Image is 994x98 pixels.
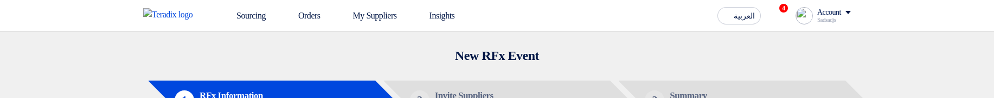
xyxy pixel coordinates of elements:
[817,8,841,17] div: Account
[796,7,813,24] img: profile_test.png
[734,13,755,20] span: العربية
[717,7,761,24] button: العربية
[779,4,788,13] span: 4
[817,17,851,23] div: Sadsadjs
[143,48,851,63] h2: New RFx Event
[329,4,406,28] a: My Suppliers
[274,4,329,28] a: Orders
[213,4,274,28] a: Sourcing
[143,8,200,21] img: Teradix logo
[406,4,464,28] a: Insights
